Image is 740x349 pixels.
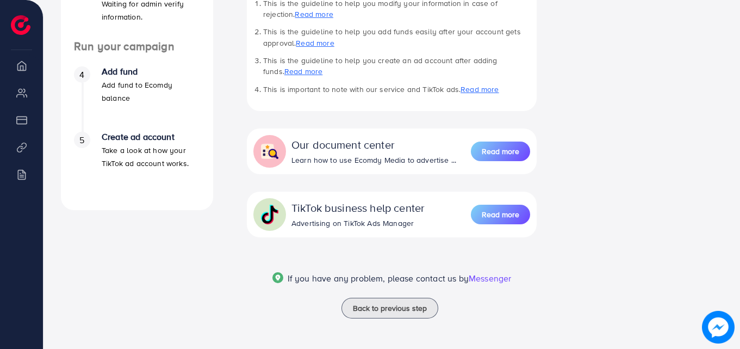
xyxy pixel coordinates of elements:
[288,272,469,284] span: If you have any problem, please contact us by
[482,146,519,157] span: Read more
[272,272,283,283] img: Popup guide
[469,272,511,284] span: Messenger
[353,303,427,314] span: Back to previous step
[291,218,425,229] div: Advertising on TikTok Ads Manager
[291,200,425,216] div: TikTok business help center
[11,15,30,35] img: logo
[263,55,530,77] li: This is the guideline to help you create an ad account after adding funds.
[482,209,519,220] span: Read more
[260,142,279,161] img: collapse
[341,298,438,319] button: Back to previous step
[291,155,456,166] div: Learn how to use Ecomdy Media to advertise ...
[702,311,735,344] img: image
[461,84,499,95] a: Read more
[296,38,334,48] a: Read more
[284,66,322,77] a: Read more
[79,134,84,146] span: 5
[102,144,200,170] p: Take a look at how your TikTok ad account works.
[61,66,213,132] li: Add fund
[471,142,530,161] button: Read more
[295,9,333,20] a: Read more
[79,69,84,81] span: 4
[102,66,200,77] h4: Add fund
[471,204,530,225] a: Read more
[263,84,530,95] li: This is important to note with our service and TikTok ads.
[291,137,456,152] div: Our document center
[263,26,530,48] li: This is the guideline to help you add funds easily after your account gets approval.
[61,132,213,197] li: Create ad account
[102,132,200,142] h4: Create ad account
[61,40,213,53] h4: Run your campaign
[471,205,530,224] button: Read more
[471,140,530,162] a: Read more
[102,78,200,105] p: Add fund to Ecomdy balance
[260,205,279,224] img: collapse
